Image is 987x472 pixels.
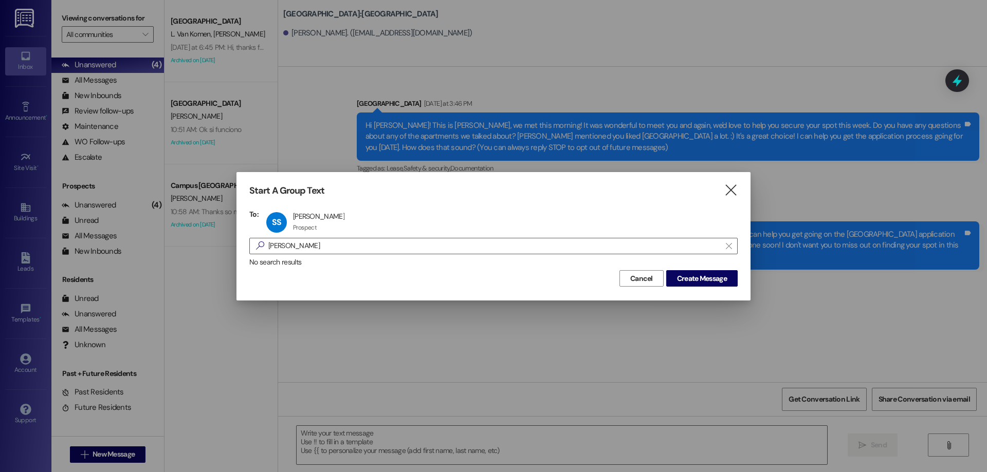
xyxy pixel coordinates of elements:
[619,270,664,287] button: Cancel
[293,223,317,232] div: Prospect
[293,212,344,221] div: [PERSON_NAME]
[726,242,732,250] i: 
[630,273,653,284] span: Cancel
[666,270,738,287] button: Create Message
[252,240,268,251] i: 
[249,210,259,219] h3: To:
[677,273,727,284] span: Create Message
[268,239,721,253] input: Search for any contact or apartment
[724,185,738,196] i: 
[249,257,738,268] div: No search results
[721,238,737,254] button: Clear text
[272,217,281,228] span: SS
[249,185,324,197] h3: Start A Group Text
